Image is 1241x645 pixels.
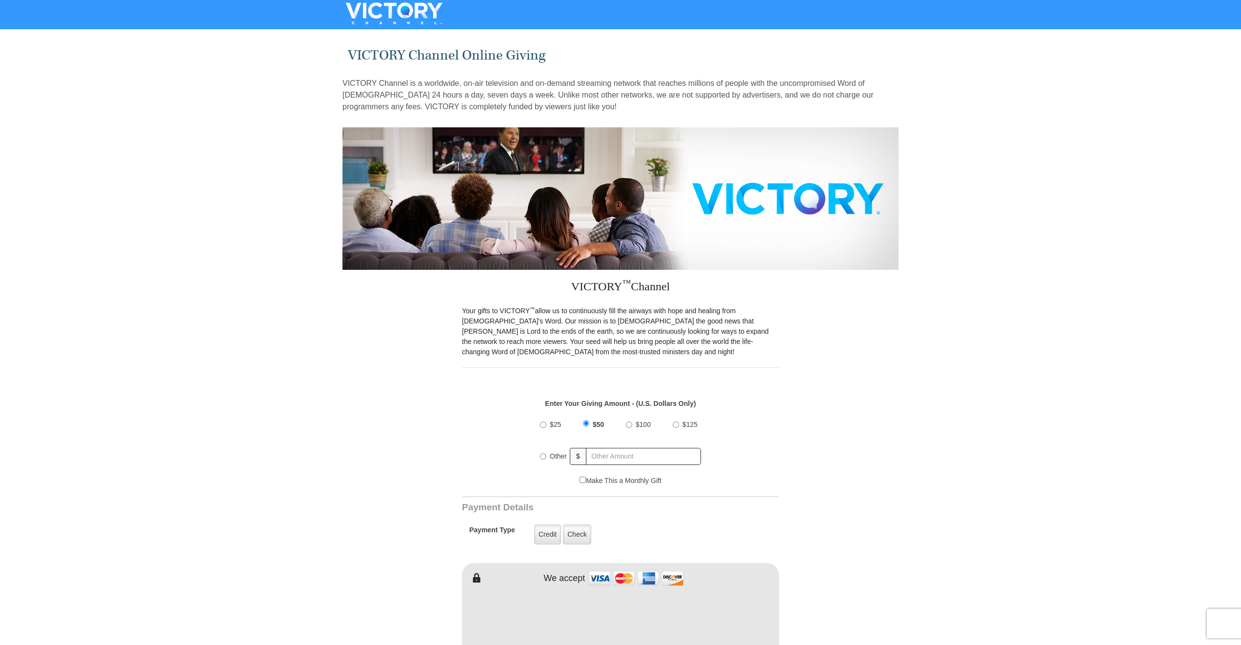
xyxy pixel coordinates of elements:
sup: ™ [622,278,631,288]
strong: Enter Your Giving Amount - (U.S. Dollars Only) [545,400,696,407]
span: $125 [682,421,698,428]
input: Other Amount [586,448,701,465]
h1: VICTORY Channel Online Giving [348,47,894,63]
h3: Payment Details [462,502,711,513]
span: $100 [636,421,651,428]
span: Other [550,452,567,460]
h5: Payment Type [469,526,515,539]
span: $ [570,448,586,465]
span: $50 [593,421,604,428]
p: VICTORY Channel is a worldwide, on-air television and on-demand streaming network that reaches mi... [342,78,899,113]
img: VICTORYTHON - VICTORY Channel [333,2,455,24]
label: Credit [534,524,561,544]
h3: VICTORY Channel [462,270,779,306]
input: Make This a Monthly Gift [580,477,586,483]
p: Your gifts to VICTORY allow us to continuously fill the airways with hope and healing from [DEMOG... [462,306,779,357]
sup: ™ [530,306,535,312]
span: $25 [550,421,561,428]
label: Check [563,524,591,544]
img: credit cards accepted [587,568,685,589]
label: Make This a Monthly Gift [580,476,661,486]
h4: We accept [544,573,585,584]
